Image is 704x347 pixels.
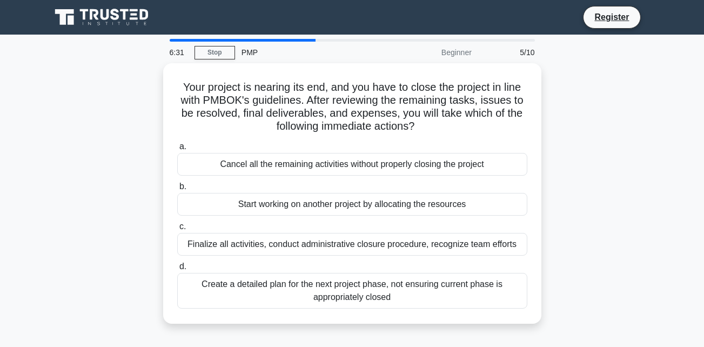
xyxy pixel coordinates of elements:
[195,46,235,59] a: Stop
[163,42,195,63] div: 6:31
[177,193,527,216] div: Start working on another project by allocating the resources
[235,42,384,63] div: PMP
[177,153,527,176] div: Cancel all the remaining activities without properly closing the project
[176,81,528,134] h5: Your project is nearing its end, and you have to close the project in line with PMBOK's guideline...
[179,262,186,271] span: d.
[179,142,186,151] span: a.
[177,233,527,256] div: Finalize all activities, conduct administrative closure procedure, recognize team efforts
[588,10,635,24] a: Register
[179,222,186,231] span: c.
[179,182,186,191] span: b.
[478,42,541,63] div: 5/10
[384,42,478,63] div: Beginner
[177,273,527,309] div: Create a detailed plan for the next project phase, not ensuring current phase is appropriately cl...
